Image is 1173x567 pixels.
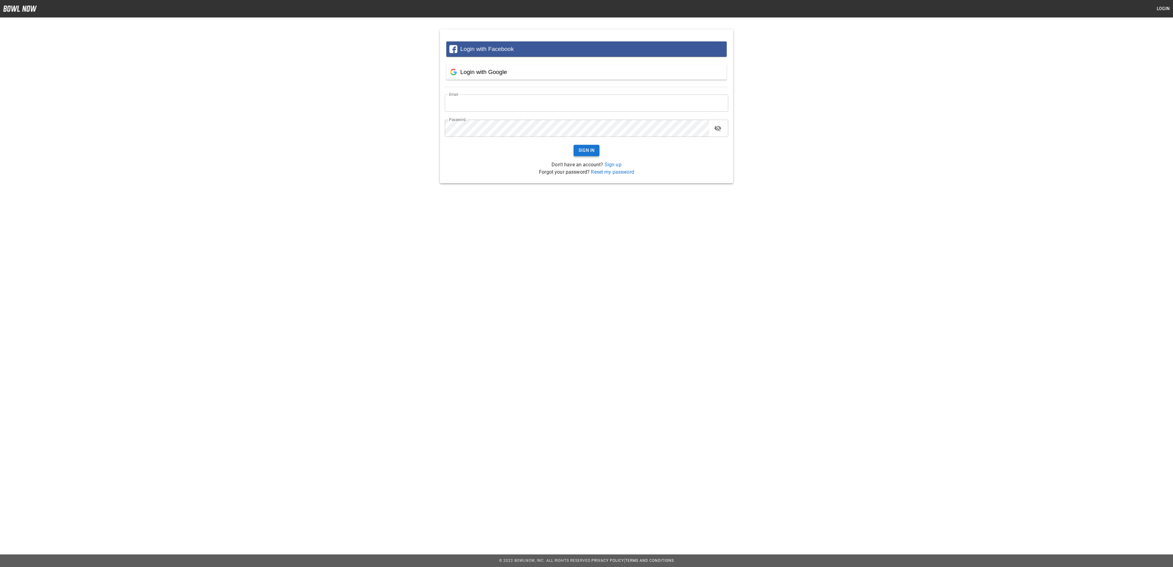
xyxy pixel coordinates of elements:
button: toggle password visibility [712,122,724,134]
a: Sign up [605,162,621,168]
img: logo [3,6,37,12]
button: Login with Facebook [446,41,727,57]
a: Privacy Policy [591,558,624,563]
span: © 2022 BowlNow, Inc. All Rights Reserved. [499,558,591,563]
button: Sign In [574,145,600,156]
button: Login with Google [446,64,727,80]
span: Login with Facebook [460,46,514,52]
button: Login [1153,3,1173,14]
p: Forgot your password? [445,168,728,176]
p: Don't have an account? [445,161,728,168]
a: Terms and Conditions [625,558,674,563]
a: Reset my password [591,169,634,175]
span: Login with Google [460,69,507,75]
